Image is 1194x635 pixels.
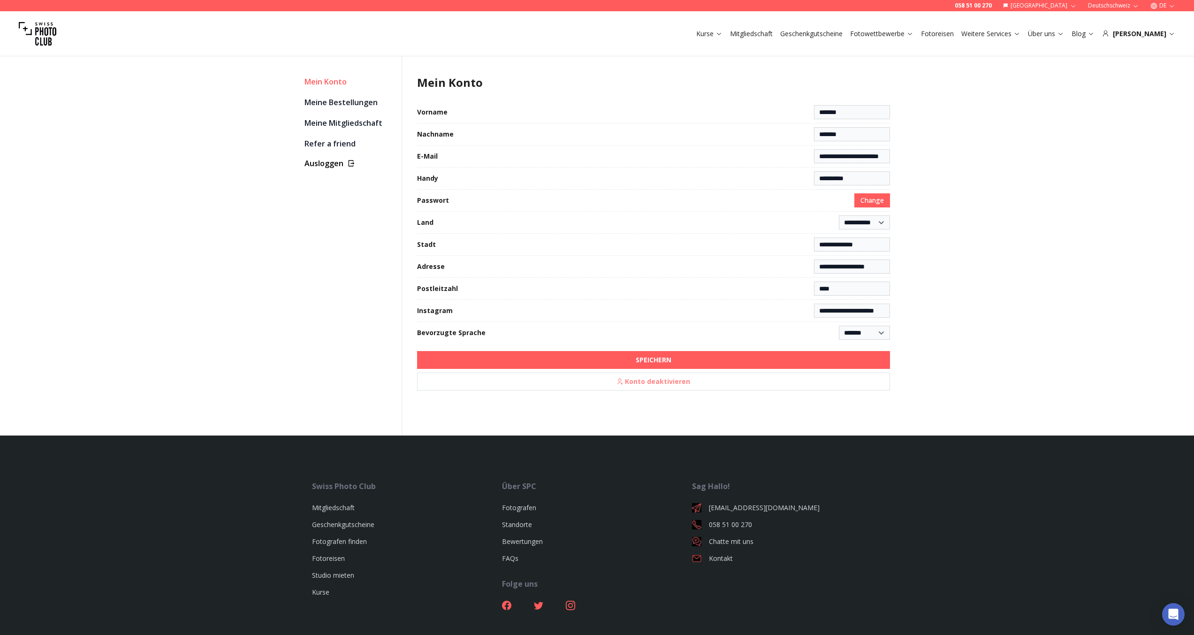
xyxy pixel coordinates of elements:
[860,196,884,205] span: Change
[19,15,56,53] img: Swiss photo club
[692,520,882,529] a: 058 51 00 270
[502,503,536,512] a: Fotografen
[417,130,454,139] label: Nachname
[417,107,448,117] label: Vorname
[417,306,453,315] label: Instagram
[1102,29,1175,38] div: [PERSON_NAME]
[730,29,773,38] a: Mitgliedschaft
[692,554,882,563] a: Kontakt
[304,75,394,88] div: Mein Konto
[502,537,543,546] a: Bewertungen
[502,481,692,492] div: Über SPC
[304,137,394,150] a: Refer a friend
[1162,603,1185,626] div: Open Intercom Messenger
[502,554,518,563] a: FAQs
[417,174,438,183] label: Handy
[312,537,367,546] a: Fotografen finden
[955,2,992,9] a: 058 51 00 270
[692,503,882,513] a: [EMAIL_ADDRESS][DOMAIN_NAME]
[417,373,890,390] button: Konto deaktivieren
[692,481,882,492] div: Sag Hallo!
[611,374,696,389] span: Konto deaktivieren
[726,27,776,40] button: Mitgliedschaft
[846,27,917,40] button: Fotowettbewerbe
[636,355,671,365] b: SPEICHERN
[304,116,394,130] a: Meine Mitgliedschaft
[417,351,890,369] button: SPEICHERN
[312,503,355,512] a: Mitgliedschaft
[312,520,374,529] a: Geschenkgutscheine
[1028,29,1064,38] a: Über uns
[417,218,433,227] label: Land
[917,27,958,40] button: Fotoreisen
[417,75,890,90] h1: Mein Konto
[312,554,345,563] a: Fotoreisen
[958,27,1024,40] button: Weitere Services
[304,158,394,169] button: Ausloggen
[502,578,692,589] div: Folge uns
[417,196,449,205] label: Passwort
[417,284,458,293] label: Postleitzahl
[312,571,354,580] a: Studio mieten
[1068,27,1098,40] button: Blog
[417,262,445,271] label: Adresse
[780,29,843,38] a: Geschenkgutscheine
[921,29,954,38] a: Fotoreisen
[696,29,722,38] a: Kurse
[854,193,890,207] button: Change
[304,96,394,109] a: Meine Bestellungen
[850,29,913,38] a: Fotowettbewerbe
[776,27,846,40] button: Geschenkgutscheine
[961,29,1020,38] a: Weitere Services
[1024,27,1068,40] button: Über uns
[1072,29,1095,38] a: Blog
[502,520,532,529] a: Standorte
[417,328,486,337] label: Bevorzugte Sprache
[417,240,436,249] label: Stadt
[692,27,726,40] button: Kurse
[692,537,882,546] a: Chatte mit uns
[312,481,502,492] div: Swiss Photo Club
[417,152,438,161] label: E-Mail
[312,588,329,597] a: Kurse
